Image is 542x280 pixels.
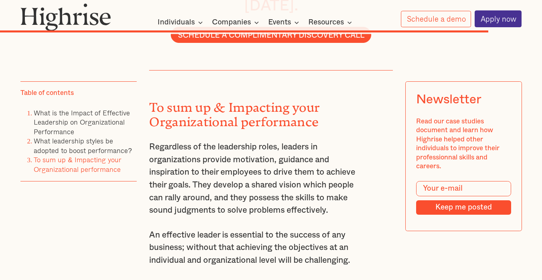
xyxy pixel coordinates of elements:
[212,18,251,27] div: Companies
[416,181,511,214] form: Modal Form
[158,18,205,27] div: Individuals
[416,117,511,171] div: Read our case studies document and learn how Highrise helped other individuals to improve their p...
[416,92,481,107] div: Newsletter
[416,200,511,214] input: Keep me posted
[20,89,74,97] div: Table of contents
[268,18,301,27] div: Events
[158,18,195,27] div: Individuals
[308,18,344,27] div: Resources
[171,27,372,43] a: SCHEDULE A COMPLIMENTARY DISCOVERY CALL
[401,11,471,27] a: Schedule a demo
[475,10,522,27] a: Apply now
[149,100,320,123] strong: To sum up & Impacting your Organizational performance
[268,18,291,27] div: Events
[308,18,354,27] div: Resources
[149,229,368,267] p: An effective leader is essential to the success of any business; without that achieving the objec...
[34,154,121,174] a: To sum up & Impacting your Organizational performance
[149,141,368,217] p: Regardless of the leadership roles, leaders in organizations provide motivation, guidance and ins...
[34,135,131,155] a: What leadership styles be adopted to boost performance?
[416,181,511,196] input: Your e-mail
[212,18,261,27] div: Companies
[20,3,111,30] img: Highrise logo
[34,107,130,137] a: What is the Impact of Effective Leadership on Organizational Performance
